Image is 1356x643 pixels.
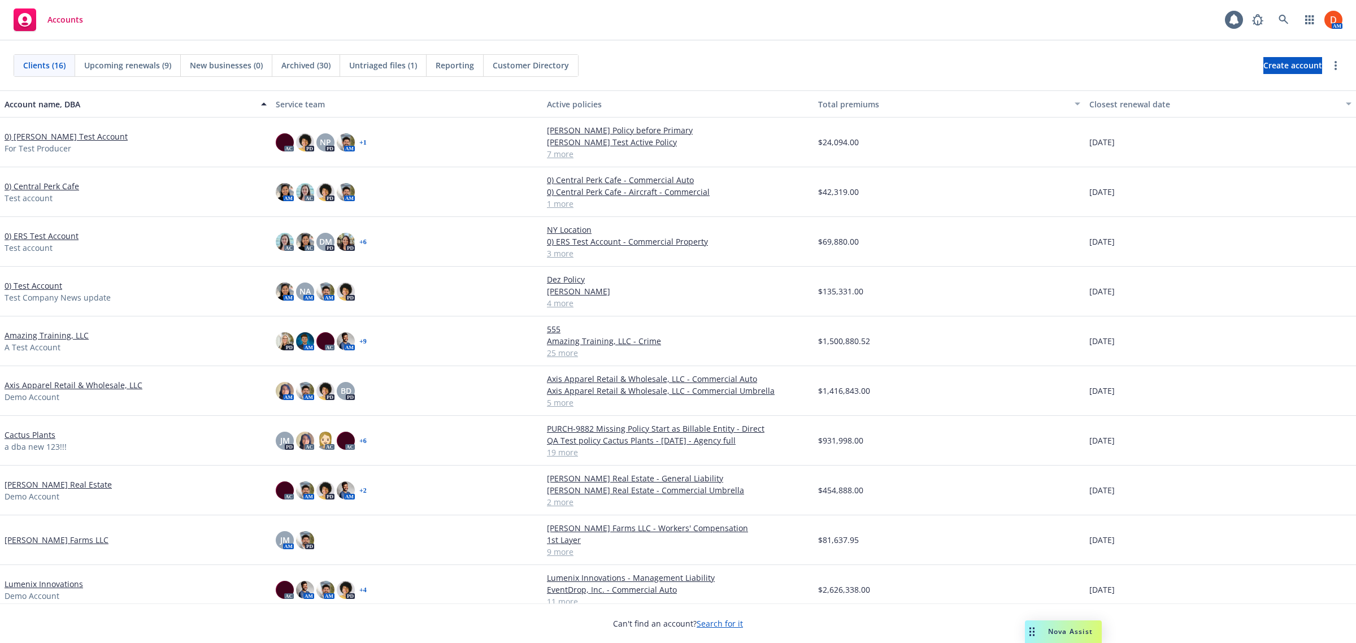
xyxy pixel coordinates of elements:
[359,139,367,146] a: + 1
[337,133,355,151] img: photo
[341,385,351,397] span: BD
[296,581,314,599] img: photo
[814,90,1085,118] button: Total premiums
[818,136,859,148] span: $24,094.00
[359,437,367,444] a: + 6
[337,481,355,499] img: photo
[547,397,809,409] a: 5 more
[1089,584,1115,596] span: [DATE]
[296,481,314,499] img: photo
[1089,186,1115,198] span: [DATE]
[1089,435,1115,446] span: [DATE]
[1089,534,1115,546] span: [DATE]
[349,59,417,71] span: Untriaged files (1)
[1089,335,1115,347] span: [DATE]
[818,584,870,596] span: $2,626,338.00
[5,180,79,192] a: 0) Central Perk Cafe
[5,578,83,590] a: Lumenix Innovations
[276,233,294,251] img: photo
[9,4,88,36] a: Accounts
[547,596,809,607] a: 11 more
[271,90,542,118] button: Service team
[276,332,294,350] img: photo
[5,341,60,353] span: A Test Account
[547,186,809,198] a: 0) Central Perk Cafe - Aircraft - Commercial
[5,142,71,154] span: For Test Producer
[547,174,809,186] a: 0) Central Perk Cafe - Commercial Auto
[190,59,263,71] span: New businesses (0)
[337,581,355,599] img: photo
[1089,136,1115,148] span: [DATE]
[280,534,290,546] span: JM
[280,435,290,446] span: JM
[547,423,809,435] a: PURCH-9882 Missing Policy Start as Billable Entity - Direct
[493,59,569,71] span: Customer Directory
[547,224,809,236] a: NY Location
[5,280,62,292] a: 0) Test Account
[818,484,863,496] span: $454,888.00
[1025,620,1039,643] div: Drag to move
[276,382,294,400] img: photo
[337,183,355,201] img: photo
[697,618,743,629] a: Search for it
[547,347,809,359] a: 25 more
[5,242,53,254] span: Test account
[320,136,331,148] span: NP
[542,90,814,118] button: Active policies
[818,385,870,397] span: $1,416,843.00
[1089,385,1115,397] span: [DATE]
[5,131,128,142] a: 0) [PERSON_NAME] Test Account
[316,283,334,301] img: photo
[547,534,809,546] a: 1st Layer
[818,435,863,446] span: $931,998.00
[1324,11,1342,29] img: photo
[359,238,367,245] a: + 6
[276,98,538,110] div: Service team
[1089,484,1115,496] span: [DATE]
[547,546,809,558] a: 9 more
[296,233,314,251] img: photo
[1263,57,1322,74] a: Create account
[547,273,809,285] a: Dez Policy
[547,136,809,148] a: [PERSON_NAME] Test Active Policy
[547,522,809,534] a: [PERSON_NAME] Farms LLC - Workers' Compensation
[818,285,863,297] span: $135,331.00
[547,446,809,458] a: 19 more
[296,183,314,201] img: photo
[547,373,809,385] a: Axis Apparel Retail & Wholesale, LLC - Commercial Auto
[337,283,355,301] img: photo
[5,590,59,602] span: Demo Account
[547,584,809,596] a: EventDrop, Inc. - Commercial Auto
[337,233,355,251] img: photo
[818,236,859,247] span: $69,880.00
[5,379,142,391] a: Axis Apparel Retail & Wholesale, LLC
[436,59,474,71] span: Reporting
[1089,285,1115,297] span: [DATE]
[1263,55,1322,76] span: Create account
[296,432,314,450] img: photo
[547,98,809,110] div: Active policies
[316,581,334,599] img: photo
[547,435,809,446] a: QA Test policy Cactus Plants - [DATE] - Agency full
[337,332,355,350] img: photo
[296,382,314,400] img: photo
[5,441,67,453] span: a dba new 123!!!
[613,618,743,629] span: Can't find an account?
[5,292,111,303] span: Test Company News update
[359,338,367,345] a: + 9
[276,481,294,499] img: photo
[316,382,334,400] img: photo
[5,534,108,546] a: [PERSON_NAME] Farms LLC
[5,329,89,341] a: Amazing Training, LLC
[5,230,79,242] a: 0) ERS Test Account
[276,283,294,301] img: photo
[818,186,859,198] span: $42,319.00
